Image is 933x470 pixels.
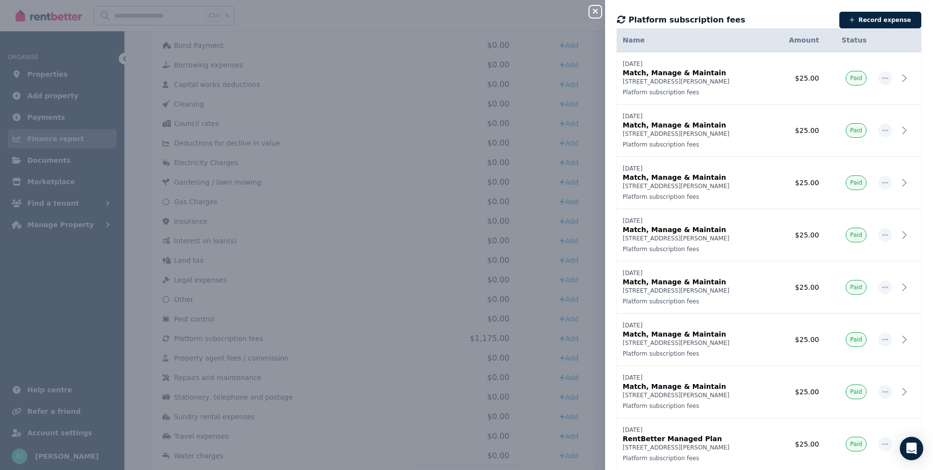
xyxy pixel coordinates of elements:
span: Paid [850,440,862,448]
td: $25.00 [771,314,825,366]
span: Paid [850,127,862,134]
td: $25.00 [771,157,825,209]
p: Match, Manage & Maintain [623,277,765,287]
p: [DATE] [623,217,765,225]
p: Match, Manage & Maintain [623,120,765,130]
p: Match, Manage & Maintain [623,329,765,339]
p: [DATE] [623,269,765,277]
td: $25.00 [771,105,825,157]
td: $25.00 [771,209,825,261]
p: [DATE] [623,426,765,434]
p: [STREET_ADDRESS][PERSON_NAME] [623,444,765,451]
p: [DATE] [623,165,765,172]
span: Paid [850,336,862,343]
span: Paid [850,388,862,396]
p: Platform subscription fees [623,88,765,96]
p: [STREET_ADDRESS][PERSON_NAME] [623,235,765,242]
p: Match, Manage & Maintain [623,225,765,235]
p: Match, Manage & Maintain [623,68,765,78]
td: $25.00 [771,52,825,105]
p: [STREET_ADDRESS][PERSON_NAME] [623,182,765,190]
p: [STREET_ADDRESS][PERSON_NAME] [623,391,765,399]
p: [DATE] [623,60,765,68]
p: Platform subscription fees [623,245,765,253]
span: Paid [850,179,862,187]
td: $25.00 [771,366,825,418]
p: [DATE] [623,112,765,120]
p: RentBetter Managed Plan [623,434,765,444]
p: Platform subscription fees [623,454,765,462]
p: Platform subscription fees [623,193,765,201]
p: Match, Manage & Maintain [623,172,765,182]
td: $25.00 [771,261,825,314]
th: Status [825,28,872,52]
p: Match, Manage & Maintain [623,382,765,391]
div: Open Intercom Messenger [900,437,923,460]
p: [STREET_ADDRESS][PERSON_NAME] [623,339,765,347]
span: Platform subscription fees [629,14,745,26]
p: [DATE] [623,374,765,382]
p: [DATE] [623,321,765,329]
span: Paid [850,231,862,239]
span: Paid [850,283,862,291]
p: [STREET_ADDRESS][PERSON_NAME] [623,130,765,138]
p: Platform subscription fees [623,141,765,149]
th: Amount [771,28,825,52]
p: Platform subscription fees [623,402,765,410]
p: [STREET_ADDRESS][PERSON_NAME] [623,287,765,295]
p: Platform subscription fees [623,350,765,358]
p: Platform subscription fees [623,298,765,305]
span: Paid [850,74,862,82]
p: [STREET_ADDRESS][PERSON_NAME] [623,78,765,85]
th: Name [617,28,771,52]
button: Record expense [839,12,921,28]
